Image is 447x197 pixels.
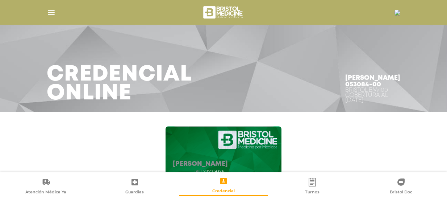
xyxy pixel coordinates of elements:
[173,160,236,168] h5: [PERSON_NAME]
[212,188,235,195] span: Credencial
[390,189,412,196] span: Bristol Doc
[203,169,225,174] span: 22735026
[394,10,400,16] img: 18003
[202,4,245,21] img: bristol-medicine-blanco.png
[25,189,66,196] span: Atención Médica Ya
[345,75,400,88] h4: [PERSON_NAME] 053084-00
[357,177,446,196] a: Bristol Doc
[305,189,319,196] span: Turnos
[90,177,179,196] a: Guardias
[345,88,400,103] div: Bristol BM400 Cobertura al [DATE]
[125,189,144,196] span: Guardias
[173,169,202,174] span: dni
[47,65,192,103] h3: Credencial Online
[179,176,268,195] a: Credencial
[1,177,90,196] a: Atención Médica Ya
[47,8,56,17] img: Cober_menu-lines-white.svg
[268,177,357,196] a: Turnos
